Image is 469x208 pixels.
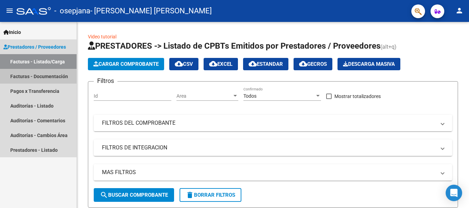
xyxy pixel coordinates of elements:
[338,58,400,70] app-download-masive: Descarga masiva de comprobantes (adjuntos)
[186,191,194,199] mat-icon: delete
[3,43,66,51] span: Prestadores / Proveedores
[249,61,283,67] span: Estandar
[334,92,381,100] span: Mostrar totalizadores
[175,61,193,67] span: CSV
[455,7,464,15] mat-icon: person
[93,61,159,67] span: Cargar Comprobante
[204,58,238,70] button: EXCEL
[243,58,288,70] button: Estandar
[380,44,397,50] span: (alt+q)
[186,192,235,198] span: Borrar Filtros
[243,93,256,99] span: Todos
[343,61,395,67] span: Descarga Masiva
[180,188,241,202] button: Borrar Filtros
[299,60,307,68] mat-icon: cloud_download
[100,191,108,199] mat-icon: search
[209,60,217,68] mat-icon: cloud_download
[102,119,436,127] mat-panel-title: FILTROS DEL COMPROBANTE
[100,192,168,198] span: Buscar Comprobante
[209,61,232,67] span: EXCEL
[294,58,332,70] button: Gecros
[88,41,380,51] span: PRESTADORES -> Listado de CPBTs Emitidos por Prestadores / Proveedores
[94,139,452,156] mat-expansion-panel-header: FILTROS DE INTEGRACION
[94,164,452,181] mat-expansion-panel-header: MAS FILTROS
[169,58,198,70] button: CSV
[102,169,436,176] mat-panel-title: MAS FILTROS
[3,28,21,36] span: Inicio
[88,58,164,70] button: Cargar Comprobante
[446,185,462,201] div: Open Intercom Messenger
[54,3,90,19] span: - osepjana
[175,60,183,68] mat-icon: cloud_download
[94,188,174,202] button: Buscar Comprobante
[90,3,212,19] span: - [PERSON_NAME] [PERSON_NAME]
[299,61,327,67] span: Gecros
[94,76,117,86] h3: Filtros
[249,60,257,68] mat-icon: cloud_download
[94,115,452,131] mat-expansion-panel-header: FILTROS DEL COMPROBANTE
[176,93,232,99] span: Area
[88,34,116,39] a: Video tutorial
[5,7,14,15] mat-icon: menu
[338,58,400,70] button: Descarga Masiva
[102,144,436,151] mat-panel-title: FILTROS DE INTEGRACION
